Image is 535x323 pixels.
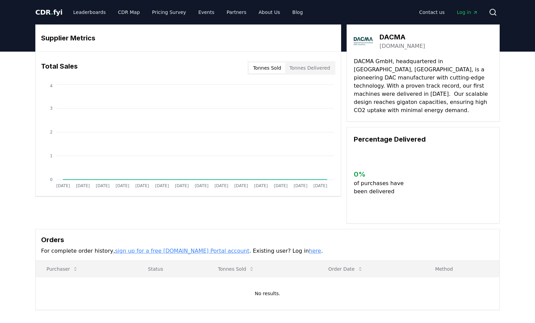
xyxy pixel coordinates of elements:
a: Pricing Survey [147,6,191,18]
a: here [309,248,321,254]
a: Events [193,6,220,18]
tspan: 4 [50,84,53,88]
tspan: 0 [50,177,53,182]
tspan: [DATE] [56,183,70,188]
a: sign up for a free [DOMAIN_NAME] Portal account [115,248,250,254]
tspan: [DATE] [234,183,248,188]
a: [DOMAIN_NAME] [380,42,425,50]
tspan: [DATE] [76,183,90,188]
button: Tonnes Delivered [285,62,334,73]
tspan: [DATE] [294,183,308,188]
a: About Us [253,6,285,18]
nav: Main [68,6,308,18]
tspan: 2 [50,130,53,134]
p: Status [143,266,202,272]
nav: Main [414,6,483,18]
p: DACMA GmbH, headquartered in [GEOGRAPHIC_DATA], [GEOGRAPHIC_DATA], is a pioneering DAC manufactur... [354,57,493,114]
h3: Orders [41,235,494,245]
a: Contact us [414,6,450,18]
tspan: [DATE] [274,183,288,188]
button: Tonnes Sold [213,262,260,276]
tspan: [DATE] [175,183,189,188]
h3: DACMA [380,32,425,42]
button: Order Date [323,262,368,276]
span: CDR fyi [35,8,62,16]
tspan: [DATE] [195,183,209,188]
tspan: 1 [50,154,53,158]
a: Log in [451,6,483,18]
a: Blog [287,6,308,18]
h3: 0 % [354,169,409,179]
tspan: [DATE] [135,183,149,188]
a: Leaderboards [68,6,111,18]
tspan: [DATE] [314,183,328,188]
a: CDR Map [113,6,145,18]
h3: Supplier Metrics [41,33,335,43]
button: Purchaser [41,262,84,276]
tspan: [DATE] [254,183,268,188]
h3: Percentage Delivered [354,134,493,144]
a: CDR.fyi [35,7,62,17]
tspan: [DATE] [116,183,130,188]
tspan: 3 [50,106,53,111]
p: of purchases have been delivered [354,179,409,196]
p: For complete order history, . Existing user? Log in . [41,247,494,255]
p: Method [430,266,494,272]
span: Log in [457,9,478,16]
tspan: [DATE] [155,183,169,188]
span: . [51,8,53,16]
h3: Total Sales [41,61,78,75]
td: No results. [36,277,499,310]
a: Partners [221,6,252,18]
tspan: [DATE] [96,183,110,188]
img: DACMA-logo [354,32,373,51]
button: Tonnes Sold [249,62,285,73]
tspan: [DATE] [215,183,228,188]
